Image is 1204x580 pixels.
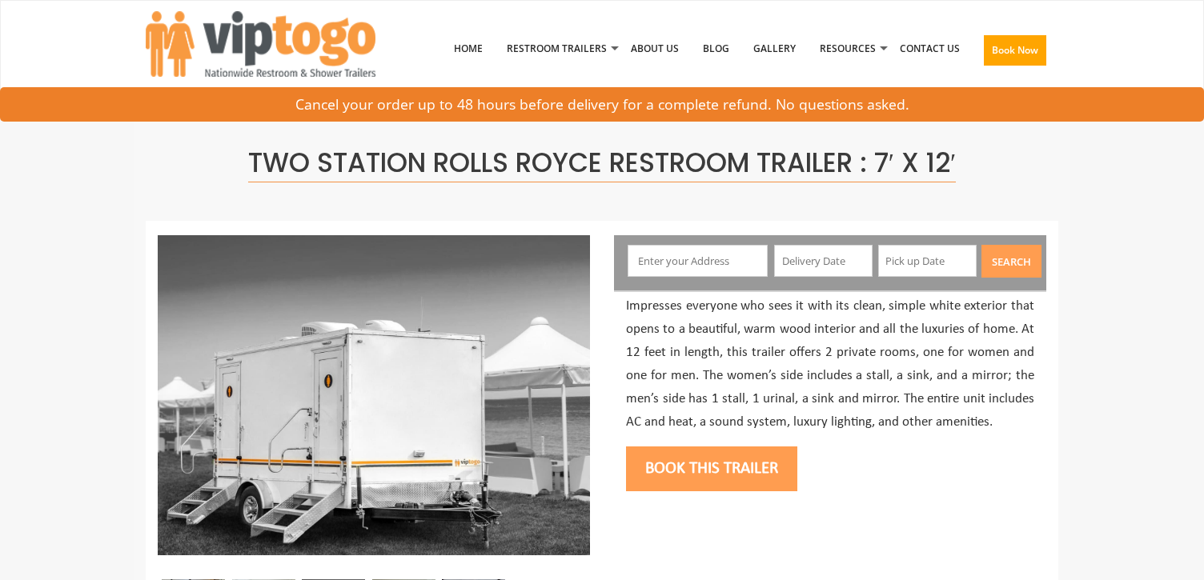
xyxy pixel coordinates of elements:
[981,245,1041,278] button: Search
[158,235,590,555] img: Side view of two station restroom trailer with separate doors for males and females
[146,11,375,77] img: VIPTOGO
[774,245,873,277] input: Delivery Date
[808,7,888,90] a: Resources
[972,7,1058,100] a: Book Now
[619,7,691,90] a: About Us
[626,295,1034,434] p: Impresses everyone who sees it with its clean, simple white exterior that opens to a beautiful, w...
[984,35,1046,66] button: Book Now
[691,7,741,90] a: Blog
[495,7,619,90] a: Restroom Trailers
[626,446,797,491] button: Book this trailer
[888,7,972,90] a: Contact Us
[628,245,769,277] input: Enter your Address
[878,245,977,277] input: Pick up Date
[442,7,495,90] a: Home
[741,7,808,90] a: Gallery
[248,144,956,182] span: Two Station Rolls Royce Restroom Trailer : 7′ x 12′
